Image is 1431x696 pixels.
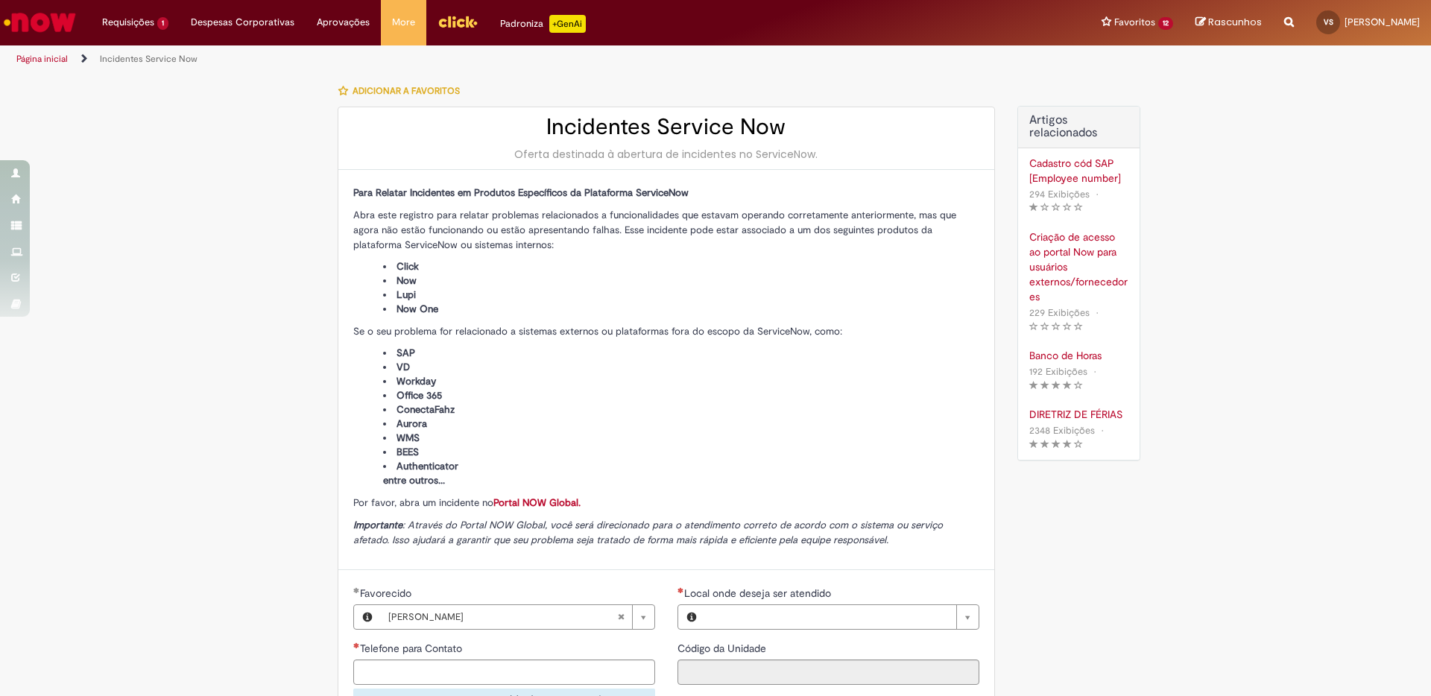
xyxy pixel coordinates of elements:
span: Necessários - Local onde deseja ser atendido [684,586,834,600]
a: Limpar campo Local onde deseja ser atendido [705,605,979,629]
a: Cadastro cód SAP [Employee number] [1029,156,1128,186]
span: Now [397,274,417,287]
img: ServiceNow [1,7,78,37]
span: Authenticator [397,460,458,472]
span: Aprovações [317,15,370,30]
span: Obrigatório Preenchido [353,587,360,593]
button: Local onde deseja ser atendido, Visualizar este registro [678,605,705,629]
span: VD [397,361,410,373]
label: Somente leitura - Código da Unidade [677,641,769,656]
span: Requisições [102,15,154,30]
span: 192 Exibições [1029,365,1087,378]
span: Click [397,260,419,273]
a: [PERSON_NAME]Limpar campo Favorecido [381,605,654,629]
span: 229 Exibições [1029,306,1090,319]
span: Se o seu problema for relacionado a sistemas externos ou plataformas fora do escopo da ServiceNow... [353,325,842,338]
span: Aurora [397,417,427,430]
a: Criação de acesso ao portal Now para usuários externos/fornecedores [1029,230,1128,304]
span: [PERSON_NAME] [388,605,617,629]
span: Workday [397,375,436,387]
span: Lupi [397,288,416,301]
span: More [392,15,415,30]
span: Necessários [353,642,360,648]
span: Somente leitura - Código da Unidade [677,642,769,655]
span: Telefone para Contato [360,642,465,655]
span: Now One [397,303,438,315]
span: entre outros... [383,474,445,487]
a: Rascunhos [1195,16,1262,30]
span: • [1093,184,1102,204]
span: Favoritos [1114,15,1155,30]
div: Oferta destinada à abertura de incidentes no ServiceNow. [353,147,979,162]
button: Adicionar a Favoritos [338,75,468,107]
span: Para Relatar Incidentes em Produtos Específicos da Plataforma ServiceNow [353,186,689,199]
span: SAP [397,347,415,359]
a: Portal NOW Global. [493,496,581,509]
p: +GenAi [549,15,586,33]
span: Office 365 [397,389,442,402]
span: BEES [397,446,419,458]
ul: Trilhas de página [11,45,943,73]
span: • [1093,303,1102,323]
span: VS [1324,17,1333,27]
span: 1 [157,17,168,30]
a: Banco de Horas [1029,348,1128,363]
span: Despesas Corporativas [191,15,294,30]
abbr: Limpar campo Favorecido [610,605,632,629]
span: : Através do Portal NOW Global, você será direcionado para o atendimento correto de acordo com o ... [353,519,943,546]
span: 2348 Exibições [1029,424,1095,437]
button: Favorecido, Visualizar este registro Vitor Augusto Secco Pinheiro Da Silva [354,605,381,629]
h3: Artigos relacionados [1029,114,1128,140]
a: DIRETRIZ DE FÉRIAS [1029,407,1128,422]
span: [PERSON_NAME] [1345,16,1420,28]
span: Adicionar a Favoritos [353,85,460,97]
strong: Importante [353,519,402,531]
span: WMS [397,431,420,444]
a: Página inicial [16,53,68,65]
span: Favorecido, Vitor Augusto Secco Pinheiro Da Silva [360,586,414,600]
a: Incidentes Service Now [100,53,198,65]
h2: Incidentes Service Now [353,115,979,139]
span: • [1098,420,1107,440]
span: 294 Exibições [1029,188,1090,200]
span: Abra este registro para relatar problemas relacionados a funcionalidades que estavam operando cor... [353,209,956,251]
img: click_logo_yellow_360x200.png [437,10,478,33]
input: Código da Unidade [677,659,979,685]
span: 12 [1158,17,1173,30]
span: Necessários [677,587,684,593]
div: Padroniza [500,15,586,33]
span: Rascunhos [1208,15,1262,29]
span: Por favor, abra um incidente no [353,496,581,509]
span: ConectaFahz [397,403,455,416]
span: • [1090,361,1099,382]
input: Telefone para Contato [353,659,655,685]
